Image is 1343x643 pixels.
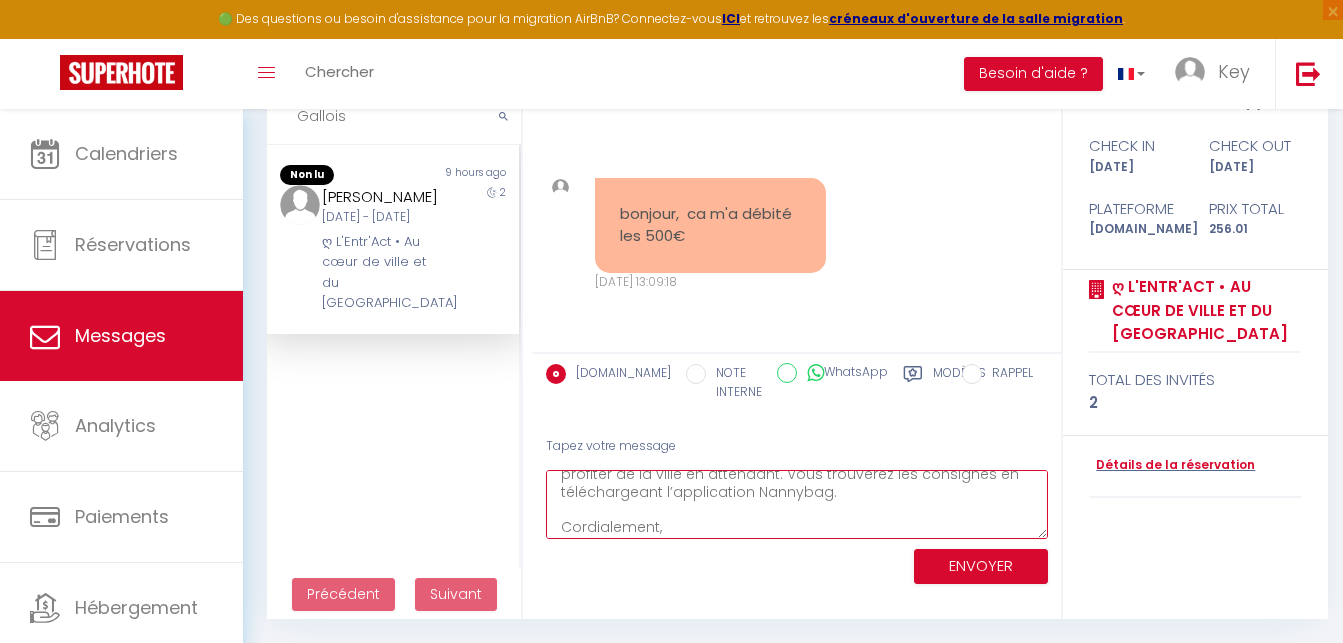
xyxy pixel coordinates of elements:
div: [DATE] - [DATE] [322,208,443,227]
button: ENVOYER [914,549,1048,584]
img: Super Booking [60,55,183,90]
a: ... Key [1160,39,1275,109]
button: Ouvrir le widget de chat LiveChat [16,8,76,68]
div: Tapez votre message [546,422,1048,471]
span: Calendriers [75,141,178,166]
button: Besoin d'aide ? [964,57,1103,91]
div: 9 hours ago [393,165,519,185]
a: ICI [722,10,740,27]
img: ... [552,179,569,196]
div: [DATE] 13:09:18 [595,273,826,292]
div: 2 [1089,391,1301,415]
div: [DATE] [1195,158,1314,177]
a: Détails de la réservation [1089,456,1255,475]
button: Next [415,578,497,612]
span: Non lu [280,165,334,185]
span: Chercher [305,61,374,82]
pre: bonjour, ca m'a débité les 500€ [620,203,801,248]
label: [DOMAIN_NAME] [566,364,671,386]
label: RAPPEL [982,364,1033,386]
div: ღ L'Entr'Act • Au cœur de ville et du [GEOGRAPHIC_DATA] [322,232,443,314]
span: 2 [500,185,506,200]
button: Previous [292,578,395,612]
span: Analytics [75,413,156,438]
div: Plateforme [1076,197,1195,221]
span: Précédent [307,584,380,604]
div: [DOMAIN_NAME] [1076,220,1195,239]
img: ... [280,185,320,225]
div: [DATE] [1076,158,1195,177]
span: Hébergement [75,595,198,620]
div: check out [1195,134,1314,158]
input: Rechercher un mot clé [267,89,521,145]
span: Suivant [430,584,482,604]
img: logout [1296,61,1321,86]
a: créneaux d'ouverture de la salle migration [829,10,1123,27]
div: 256.01 [1195,220,1314,239]
label: Modèles [933,364,986,405]
span: Paiements [75,504,169,529]
div: total des invités [1089,368,1301,392]
div: check in [1076,134,1195,158]
img: ... [1175,57,1205,87]
span: Réservations [75,232,191,257]
label: WhatsApp [797,363,888,385]
span: Key [1218,59,1250,84]
div: [PERSON_NAME] [322,185,443,209]
a: ღ L'Entr'Act • Au cœur de ville et du [GEOGRAPHIC_DATA] [1105,275,1301,346]
label: NOTE INTERNE [706,364,762,402]
span: Messages [75,323,166,348]
a: Chercher [290,39,389,109]
div: Prix total [1195,197,1314,221]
